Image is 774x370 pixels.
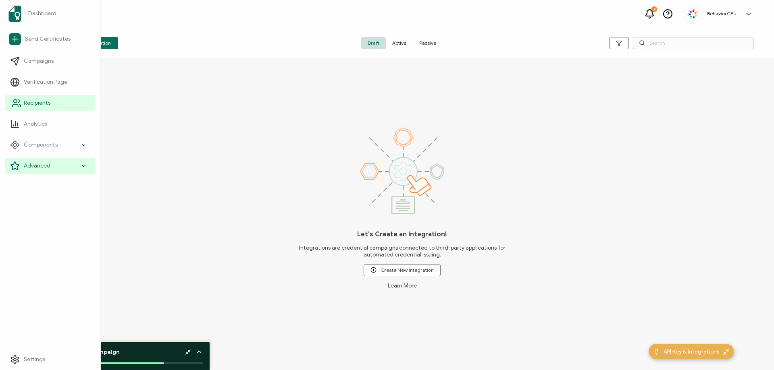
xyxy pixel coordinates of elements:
[90,349,120,356] b: Campaign
[5,116,95,132] a: Analytics
[360,128,444,214] img: integrations.svg
[24,99,50,107] span: Recipients
[664,347,719,356] span: API Key & Integrations
[28,10,56,18] span: Dashboard
[8,6,21,22] img: sertifier-logomark-colored.svg
[24,356,45,364] span: Settings
[357,230,447,238] h1: Let's Create an Integration!
[370,267,434,273] span: Create New Integration
[5,53,95,69] a: Campaigns
[24,141,58,149] span: Components
[25,35,71,43] span: Send Certificates
[24,57,54,65] span: Campaigns
[5,2,95,25] a: Dashboard
[24,162,50,170] span: Advanced
[707,11,737,17] h5: BehaviorCEU
[633,37,754,49] input: Search
[286,244,518,258] span: Integrations are credential campaigns connected to third-party applications for automated credent...
[651,6,657,12] div: 8
[413,37,443,49] span: Passive
[723,349,729,355] img: minimize-icon.svg
[687,8,699,20] img: 4eff1ac8-99e8-4510-ae49-f72b06723b24.jpg
[361,37,386,49] span: Draft
[386,37,413,49] span: Active
[5,351,95,368] a: Settings
[5,74,95,90] a: Verification Page
[24,78,67,86] span: Verification Page
[5,95,95,111] a: Recipients
[5,30,95,48] a: Send Certificates
[24,120,47,128] span: Analytics
[388,282,417,289] a: Learn More
[364,264,441,276] button: Create New Integration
